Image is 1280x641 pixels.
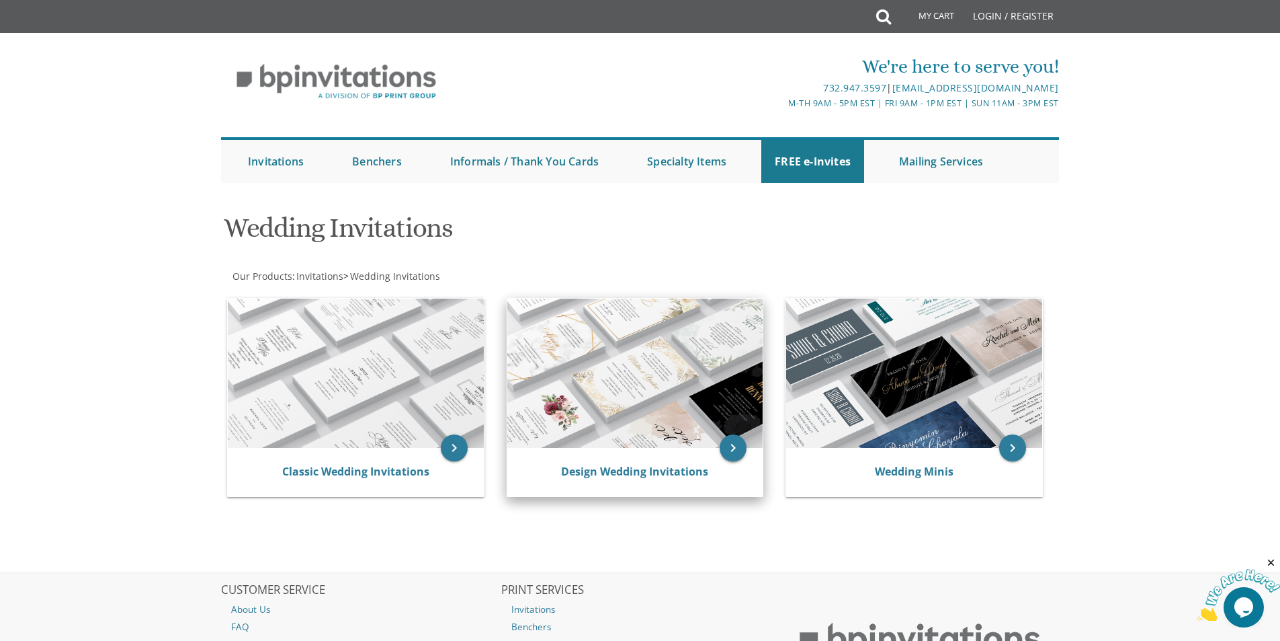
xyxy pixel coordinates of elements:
[343,270,440,282] span: >
[221,618,499,636] a: FAQ
[221,584,499,597] h2: CUSTOMER SERVICE
[561,464,708,479] a: Design Wedding Invitations
[501,53,1059,80] div: We're here to serve you!
[1197,557,1280,621] iframe: chat widget
[339,140,415,183] a: Benchers
[886,140,996,183] a: Mailing Services
[501,584,779,597] h2: PRINT SERVICES
[231,270,292,282] a: Our Products
[350,270,440,282] span: Wedding Invitations
[221,601,499,618] a: About Us
[437,140,612,183] a: Informals / Thank You Cards
[875,464,953,479] a: Wedding Minis
[999,435,1026,461] a: keyboard_arrow_right
[507,299,763,448] img: Design Wedding Invitations
[501,618,779,636] a: Benchers
[786,299,1042,448] img: Wedding Minis
[501,80,1059,96] div: |
[501,601,779,618] a: Invitations
[501,96,1059,110] div: M-Th 9am - 5pm EST | Fri 9am - 1pm EST | Sun 11am - 3pm EST
[228,299,484,448] img: Classic Wedding Invitations
[296,270,343,282] span: Invitations
[890,1,964,35] a: My Cart
[224,213,772,253] h1: Wedding Invitations
[221,270,640,283] div: :
[761,140,864,183] a: FREE e-Invites
[295,270,343,282] a: Invitations
[441,435,468,461] a: keyboard_arrow_right
[221,54,452,110] img: BP Invitation Loft
[282,464,429,479] a: Classic Wedding Invitations
[349,270,440,282] a: Wedding Invitations
[892,81,1059,94] a: [EMAIL_ADDRESS][DOMAIN_NAME]
[234,140,317,183] a: Invitations
[634,140,740,183] a: Specialty Items
[720,435,746,461] a: keyboard_arrow_right
[823,81,886,94] a: 732.947.3597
